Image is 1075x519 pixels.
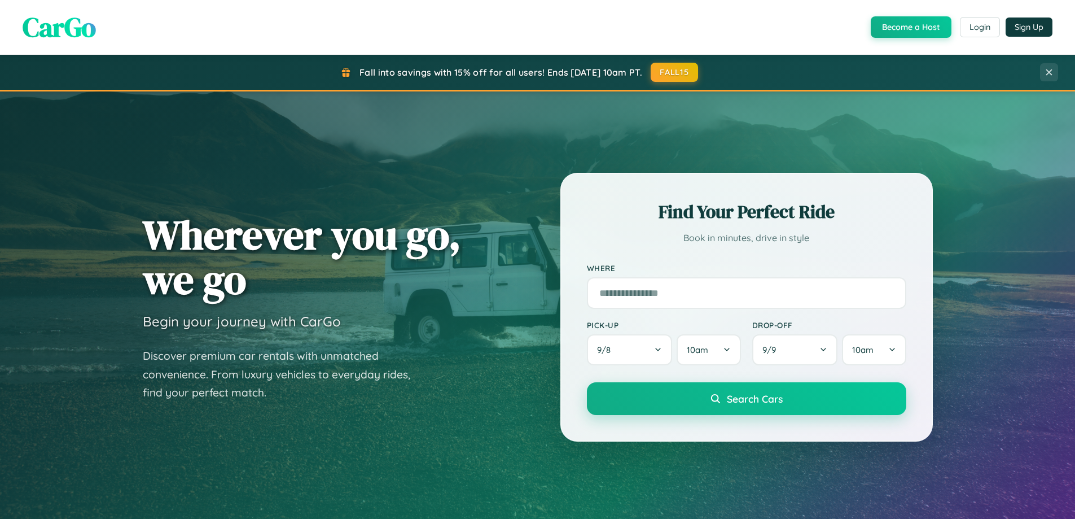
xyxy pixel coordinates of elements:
[651,63,698,82] button: FALL15
[587,382,906,415] button: Search Cars
[762,344,782,355] span: 9 / 9
[752,334,838,365] button: 9/9
[687,344,708,355] span: 10am
[852,344,874,355] span: 10am
[727,392,783,405] span: Search Cars
[871,16,951,38] button: Become a Host
[842,334,906,365] button: 10am
[752,320,906,330] label: Drop-off
[587,334,673,365] button: 9/8
[23,8,96,46] span: CarGo
[587,230,906,246] p: Book in minutes, drive in style
[143,313,341,330] h3: Begin your journey with CarGo
[143,347,425,402] p: Discover premium car rentals with unmatched convenience. From luxury vehicles to everyday rides, ...
[677,334,740,365] button: 10am
[597,344,616,355] span: 9 / 8
[960,17,1000,37] button: Login
[143,212,461,302] h1: Wherever you go, we go
[359,67,642,78] span: Fall into savings with 15% off for all users! Ends [DATE] 10am PT.
[587,263,906,273] label: Where
[587,199,906,224] h2: Find Your Perfect Ride
[587,320,741,330] label: Pick-up
[1006,18,1052,37] button: Sign Up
